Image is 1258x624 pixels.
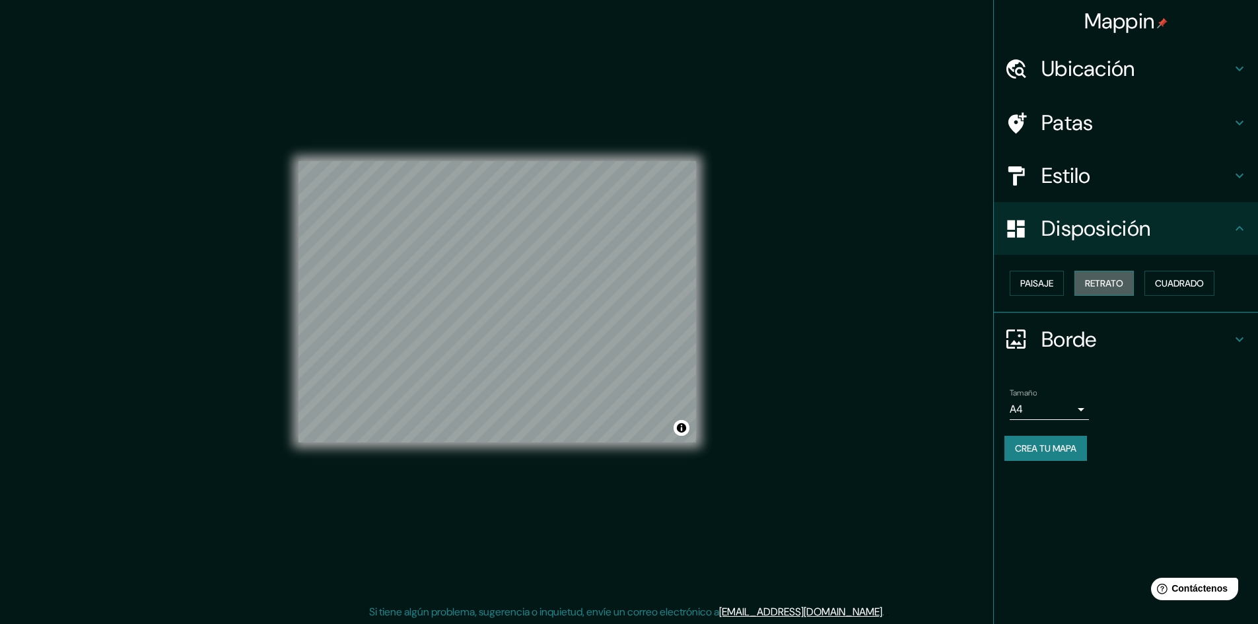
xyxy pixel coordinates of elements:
[884,604,886,619] font: .
[1020,277,1053,289] font: Paisaje
[1015,442,1076,454] font: Crea tu mapa
[994,42,1258,95] div: Ubicación
[1155,277,1204,289] font: Cuadrado
[1004,436,1087,461] button: Crea tu mapa
[1157,18,1168,28] img: pin-icon.png
[369,605,719,619] font: Si tiene algún problema, sugerencia o inquietud, envíe un correo electrónico a
[1041,109,1094,137] font: Patas
[994,96,1258,149] div: Patas
[994,313,1258,366] div: Borde
[1010,402,1023,416] font: A4
[882,605,884,619] font: .
[1074,271,1134,296] button: Retrato
[886,604,889,619] font: .
[1041,162,1091,190] font: Estilo
[1041,55,1135,83] font: Ubicación
[1041,326,1097,353] font: Borde
[298,161,696,442] canvas: Mapa
[719,605,882,619] a: [EMAIL_ADDRESS][DOMAIN_NAME]
[1085,277,1123,289] font: Retrato
[674,420,689,436] button: Activar o desactivar atribución
[1010,399,1089,420] div: A4
[1041,215,1150,242] font: Disposición
[1140,572,1243,609] iframe: Lanzador de widgets de ayuda
[994,202,1258,255] div: Disposición
[994,149,1258,202] div: Estilo
[1084,7,1155,35] font: Mappin
[1144,271,1214,296] button: Cuadrado
[1010,388,1037,398] font: Tamaño
[1010,271,1064,296] button: Paisaje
